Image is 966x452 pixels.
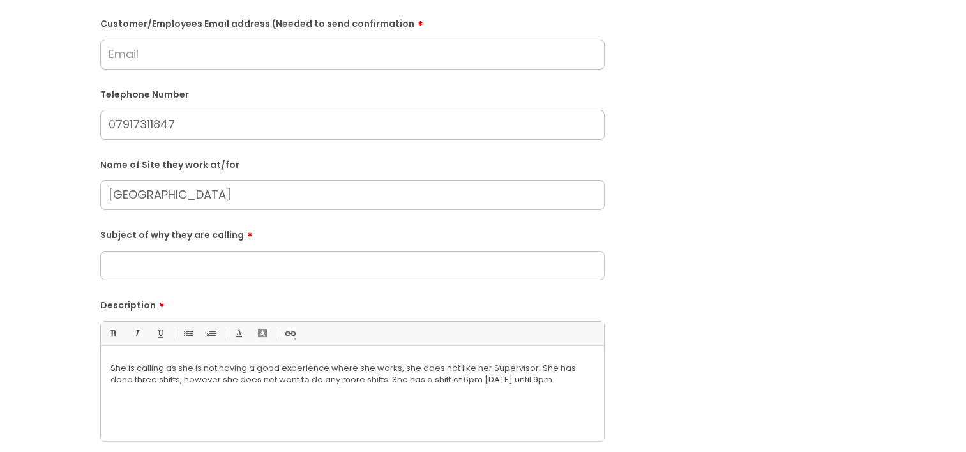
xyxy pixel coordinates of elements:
[100,157,605,170] label: Name of Site they work at/for
[110,363,594,386] p: She is calling as she is not having a good experience where she works, she does not like her Supe...
[203,326,219,342] a: 1. Ordered List (Ctrl-Shift-8)
[179,326,195,342] a: • Unordered List (Ctrl-Shift-7)
[105,326,121,342] a: Bold (Ctrl-B)
[100,14,605,29] label: Customer/Employees Email address (Needed to send confirmation
[230,326,246,342] a: Font Color
[100,87,605,100] label: Telephone Number
[254,326,270,342] a: Back Color
[282,326,298,342] a: Link
[128,326,144,342] a: Italic (Ctrl-I)
[152,326,168,342] a: Underline(Ctrl-U)
[100,296,605,311] label: Description
[100,225,605,241] label: Subject of why they are calling
[100,40,605,69] input: Email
